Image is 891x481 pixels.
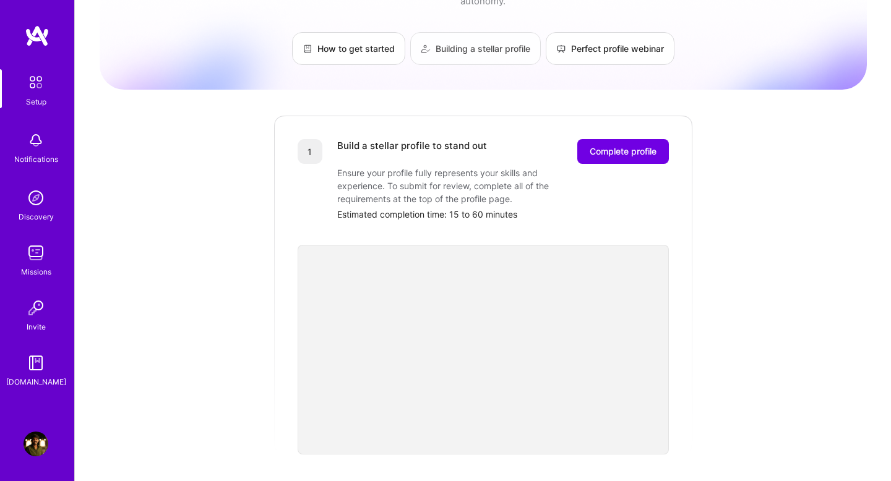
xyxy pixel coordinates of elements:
div: Missions [21,265,51,278]
img: Building a stellar profile [421,44,431,54]
div: Discovery [19,210,54,223]
img: discovery [24,185,48,210]
img: How to get started [303,44,312,54]
img: setup [23,69,49,95]
div: Ensure your profile fully represents your skills and experience. To submit for review, complete a... [337,166,585,205]
a: User Avatar [20,432,51,456]
img: Invite [24,296,48,320]
div: Build a stellar profile to stand out [337,139,487,164]
img: guide book [24,351,48,375]
div: Estimated completion time: 15 to 60 minutes [337,208,669,221]
div: Setup [26,95,46,108]
div: [DOMAIN_NAME] [6,375,66,388]
div: Notifications [14,153,58,166]
button: Complete profile [577,139,669,164]
img: bell [24,128,48,153]
img: logo [25,25,49,47]
img: teamwork [24,240,48,265]
iframe: video [298,245,669,454]
div: Invite [27,320,46,333]
a: How to get started [292,32,405,65]
a: Perfect profile webinar [546,32,674,65]
a: Building a stellar profile [410,32,541,65]
img: User Avatar [24,432,48,456]
div: 1 [298,139,322,164]
img: Perfect profile webinar [556,44,566,54]
span: Complete profile [590,145,656,158]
